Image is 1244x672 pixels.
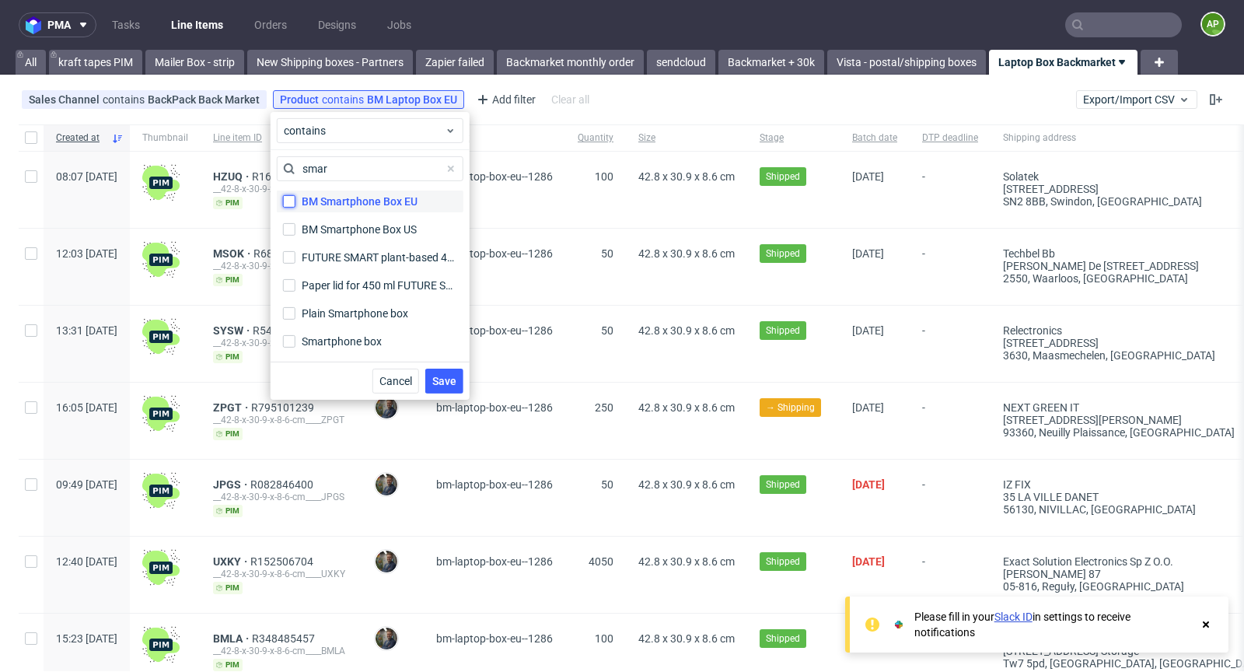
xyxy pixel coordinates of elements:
span: Size [638,131,735,145]
a: R544205346 [253,324,319,337]
span: Save [432,376,456,387]
a: JPGS [213,478,250,491]
img: Maciej Sobola [376,474,397,495]
a: SYSW [213,324,253,337]
span: 50 [601,324,613,337]
span: contains [103,93,148,106]
a: BMLA [213,632,252,645]
span: Created at [56,131,105,145]
span: - [922,478,978,517]
a: Vista - postal/shipping boxes [827,50,986,75]
div: BackPack Back Market [148,93,260,106]
span: - [922,170,978,209]
span: Product [436,131,553,145]
span: pim [213,274,243,286]
a: Laptop Box Backmarket [989,50,1137,75]
span: 15:23 [DATE] [56,632,117,645]
span: 42.8 x 30.9 x 8.6 cm [638,478,735,491]
a: Mailer Box - strip [145,50,244,75]
span: 50 [601,478,613,491]
img: wHgJFi1I6lmhQAAAABJRU5ErkJggg== [142,472,180,509]
span: [DATE] [852,170,884,183]
span: pim [213,582,243,594]
span: 08:07 [DATE] [56,170,117,183]
div: Add filter [470,87,539,112]
span: 100 [595,170,613,183]
span: Shipped [766,170,800,184]
span: Shipped [766,478,800,492]
span: [DATE] [852,401,884,414]
a: R795101239 [251,401,317,414]
span: bm-laptop-box-eu--1286 [436,401,553,414]
span: 13:31 [DATE] [56,324,117,337]
a: Line Items [162,12,232,37]
a: R160365723 [252,170,318,183]
div: __42-8-x-30-9-x-8-6-cm____JPGS [213,491,349,503]
a: Orders [245,12,296,37]
span: - [922,247,978,286]
span: bm-laptop-box-eu--1286 [436,247,553,260]
a: Backmarket + 30k [718,50,824,75]
div: __42-8-x-30-9-x-8-6-cm____SYSW [213,337,349,349]
span: DTP deadline [922,131,978,145]
span: pim [213,351,243,363]
div: Please fill in your in settings to receive notifications [914,609,1191,640]
div: __42-8-x-30-9-x-8-6-cm____HZUQ [213,183,349,195]
div: BM Smartphone Box EU [302,194,418,209]
img: wHgJFi1I6lmhQAAAABJRU5ErkJggg== [142,549,180,586]
div: __42-8-x-30-9-x-8-6-cm____MSOK [213,260,349,272]
span: → Shipping [766,401,815,415]
div: __42-8-x-30-9-x-8-6-cm____ZPGT [213,414,349,426]
span: - [922,401,978,440]
span: 09:49 [DATE] [56,478,117,491]
button: Save [425,369,463,394]
span: [DATE] [852,247,884,260]
span: Export/Import CSV [1083,93,1190,106]
a: R687754109 [253,247,320,260]
a: R082846400 [250,478,316,491]
button: Export/Import CSV [1076,90,1197,109]
div: FUTURE SMART plant-based 450 ml paper container [302,250,457,265]
div: __42-8-x-30-9-x-8-6-cm____BMLA [213,645,349,657]
span: 100 [595,632,613,645]
a: Slack ID [994,611,1033,623]
span: [DATE] [852,555,885,568]
span: Cancel [379,376,412,387]
span: Batch date [852,131,897,145]
div: Smartphone box [302,334,382,349]
span: contains [284,123,445,138]
span: bm-laptop-box-eu--1286 [436,170,553,183]
span: MSOK [213,247,253,260]
a: sendcloud [647,50,715,75]
img: Maciej Sobola [376,628,397,649]
img: wHgJFi1I6lmhQAAAABJRU5ErkJggg== [142,318,180,355]
span: pim [213,505,243,517]
span: 16:05 [DATE] [56,401,117,414]
a: HZUQ [213,170,252,183]
span: - [922,555,978,594]
a: R152506704 [250,555,316,568]
span: 42.8 x 30.9 x 8.6 cm [638,247,735,260]
span: R348485457 [252,632,318,645]
span: 250 [595,401,613,414]
span: Sales Channel [29,93,103,106]
span: [DATE] [852,478,885,491]
a: Backmarket monthly order [497,50,644,75]
span: Shipped [766,324,800,338]
span: Shipped [766,632,800,646]
span: bm-laptop-box-eu--1286 [436,478,553,491]
a: New Shipping boxes - Partners [247,50,413,75]
span: 42.8 x 30.9 x 8.6 cm [638,401,735,414]
span: bm-laptop-box-eu--1286 [436,324,553,337]
span: UXKY [213,555,250,568]
button: Cancel [372,369,419,394]
span: Line item ID [213,131,349,145]
span: 12:03 [DATE] [56,247,117,260]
